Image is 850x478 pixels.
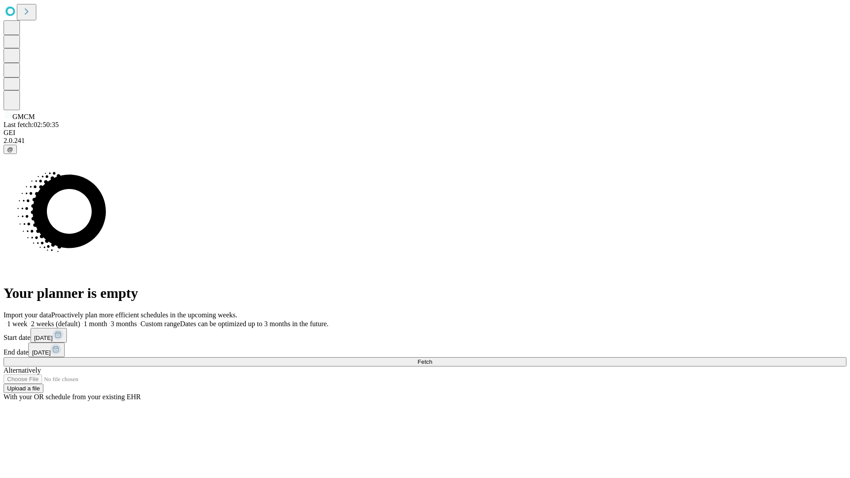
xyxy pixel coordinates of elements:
[28,343,65,357] button: [DATE]
[4,328,846,343] div: Start date
[140,320,180,328] span: Custom range
[4,285,846,301] h1: Your planner is empty
[4,145,17,154] button: @
[32,349,50,356] span: [DATE]
[31,328,67,343] button: [DATE]
[4,393,141,401] span: With your OR schedule from your existing EHR
[7,146,13,153] span: @
[7,320,27,328] span: 1 week
[417,358,432,365] span: Fetch
[84,320,107,328] span: 1 month
[4,311,51,319] span: Import your data
[31,320,80,328] span: 2 weeks (default)
[111,320,137,328] span: 3 months
[34,335,53,341] span: [DATE]
[4,343,846,357] div: End date
[12,113,35,120] span: GMCM
[4,366,41,374] span: Alternatively
[180,320,328,328] span: Dates can be optimized up to 3 months in the future.
[51,311,237,319] span: Proactively plan more efficient schedules in the upcoming weeks.
[4,129,846,137] div: GEI
[4,121,59,128] span: Last fetch: 02:50:35
[4,137,846,145] div: 2.0.241
[4,384,43,393] button: Upload a file
[4,357,846,366] button: Fetch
